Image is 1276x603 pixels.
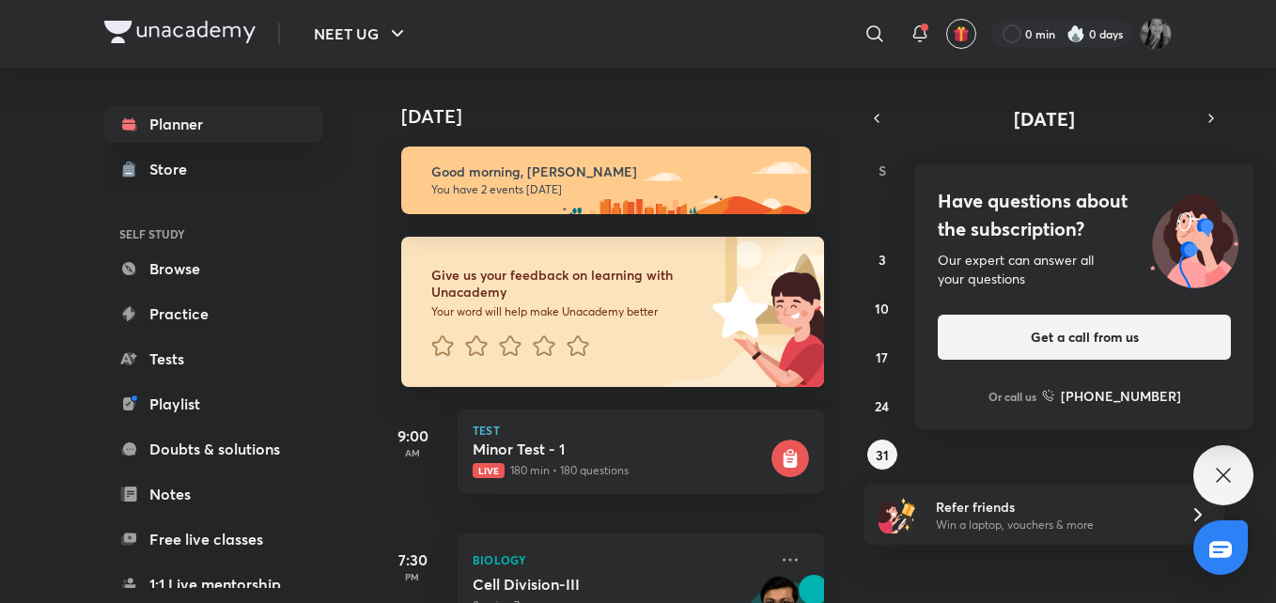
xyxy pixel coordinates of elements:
img: ttu_illustration_new.svg [1135,187,1253,288]
span: [DATE] [1014,106,1075,131]
abbr: Friday [1148,162,1156,179]
abbr: August 17, 2025 [876,348,888,366]
a: Store [104,150,322,188]
button: [DATE] [890,105,1198,131]
h4: [DATE] [401,105,843,128]
h4: Have questions about the subscription? [938,187,1231,243]
h5: 7:30 [375,549,450,571]
button: avatar [946,19,976,49]
p: You have 2 events [DATE] [431,182,794,197]
a: Planner [104,105,322,143]
p: AM [375,447,450,458]
h6: [PHONE_NUMBER] [1061,386,1181,406]
button: Get a call from us [938,315,1231,360]
p: Win a laptop, vouchers & more [936,517,1167,533]
div: Store [149,158,198,180]
p: Your word will help make Unacademy better [431,304,706,319]
abbr: Wednesday [1039,162,1052,179]
img: referral [879,496,916,533]
div: Our expert can answer all your questions [938,251,1231,288]
button: August 10, 2025 [867,293,897,323]
img: avatar [953,25,970,42]
h6: Give us your feedback on learning with Unacademy [431,267,706,301]
abbr: August 24, 2025 [875,397,889,415]
p: Biology [473,549,768,571]
img: Company Logo [104,21,256,43]
abbr: Thursday [1094,162,1101,179]
img: streak [1066,24,1085,43]
img: feedback_image [648,237,824,387]
a: Tests [104,340,322,378]
h5: 9:00 [375,425,450,447]
abbr: Sunday [879,162,886,179]
a: Playlist [104,385,322,423]
img: Sahu Nisha Bharti [1140,18,1172,50]
button: August 24, 2025 [867,391,897,421]
abbr: August 10, 2025 [875,300,889,317]
h6: Refer friends [936,497,1167,517]
abbr: Monday [931,162,942,179]
abbr: Saturday [1202,162,1209,179]
a: Doubts & solutions [104,430,322,468]
h5: Cell Division-III [473,575,707,594]
button: August 3, 2025 [867,244,897,274]
p: PM [375,571,450,582]
h6: Good morning, [PERSON_NAME] [431,163,794,180]
h6: SELF STUDY [104,218,322,250]
a: Free live classes [104,520,322,558]
button: August 17, 2025 [867,342,897,372]
h5: Minor Test - 1 [473,440,768,458]
a: Notes [104,475,322,513]
abbr: Tuesday [987,162,994,179]
span: Live [473,463,505,478]
button: NEET UG [303,15,420,53]
abbr: August 31, 2025 [876,446,889,464]
a: [PHONE_NUMBER] [1042,386,1181,406]
button: August 31, 2025 [867,440,897,470]
a: Practice [104,295,322,332]
p: 180 min • 180 questions [473,462,768,479]
p: Or call us [988,388,1036,405]
p: Test [473,425,809,436]
a: Browse [104,250,322,287]
abbr: August 3, 2025 [879,251,886,269]
img: morning [401,147,811,214]
a: 1:1 Live mentorship [104,565,322,603]
a: Company Logo [104,21,256,48]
